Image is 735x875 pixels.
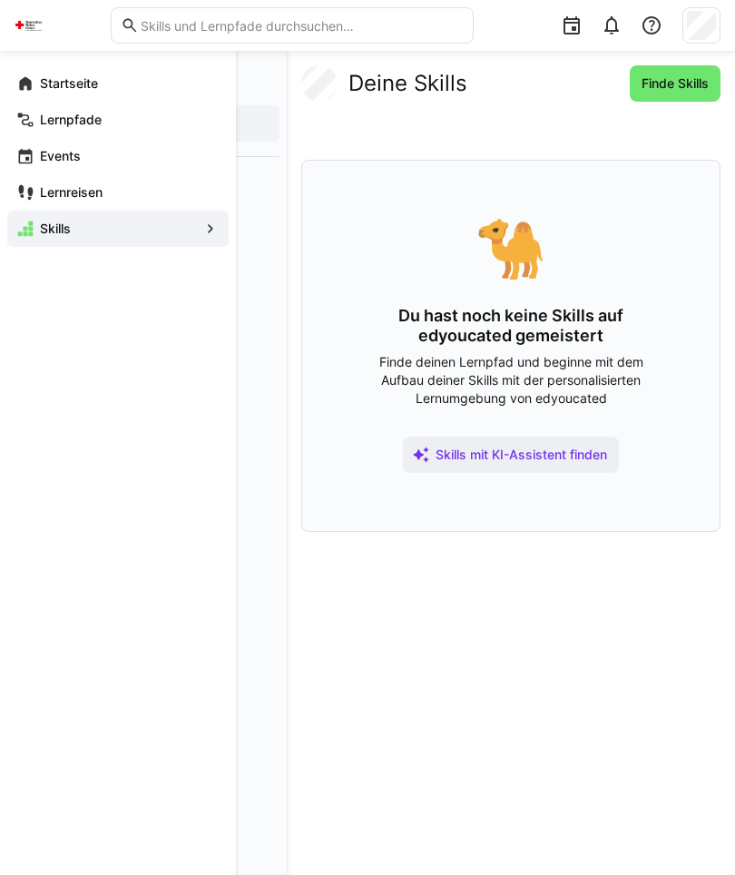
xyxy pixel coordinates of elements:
span: Skills mit KI-Assistent finden [433,446,610,464]
p: Finde deinen Lernpfad und beginne mit dem Aufbau deiner Skills mit der personalisierten Lernumgeb... [360,353,661,408]
span: Finde Skills [639,74,711,93]
button: Skills mit KI-Assistent finden [403,437,619,473]
h2: Deine Skills [348,70,467,97]
button: Finde Skills [630,65,720,102]
h3: Du hast noch keine Skills auf edyoucated gemeistert [360,306,661,346]
div: 🐪 [360,219,661,277]
input: Skills und Lernpfade durchsuchen… [139,17,464,34]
